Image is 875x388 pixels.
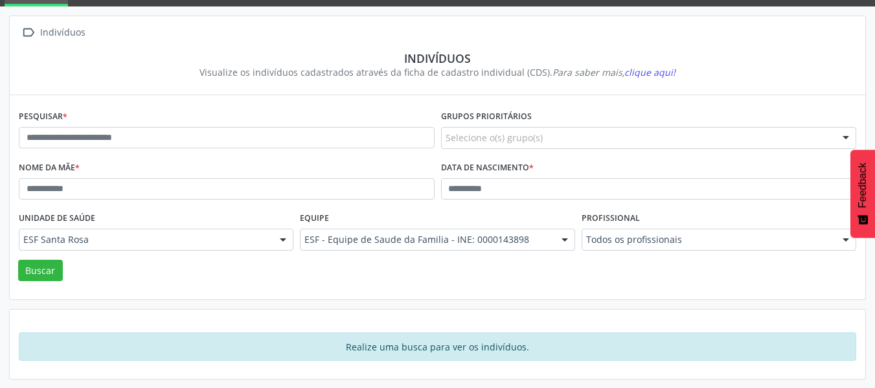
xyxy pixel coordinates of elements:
[19,158,80,178] label: Nome da mãe
[28,65,847,79] div: Visualize os indivíduos cadastrados através da ficha de cadastro individual (CDS).
[19,332,856,361] div: Realize uma busca para ver os indivíduos.
[582,209,640,229] label: Profissional
[300,209,329,229] label: Equipe
[446,131,543,144] span: Selecione o(s) grupo(s)
[586,233,830,246] span: Todos os profissionais
[441,158,534,178] label: Data de nascimento
[19,107,67,127] label: Pesquisar
[441,107,532,127] label: Grupos prioritários
[19,209,95,229] label: Unidade de saúde
[18,260,63,282] button: Buscar
[28,51,847,65] div: Indivíduos
[304,233,548,246] span: ESF - Equipe de Saude da Familia - INE: 0000143898
[624,66,676,78] span: clique aqui!
[19,23,38,42] i: 
[552,66,676,78] i: Para saber mais,
[850,150,875,238] button: Feedback - Mostrar pesquisa
[23,233,267,246] span: ESF Santa Rosa
[19,23,87,42] a:  Indivíduos
[857,163,869,208] span: Feedback
[38,23,87,42] div: Indivíduos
